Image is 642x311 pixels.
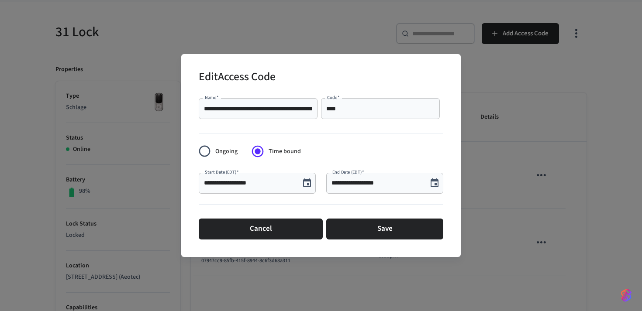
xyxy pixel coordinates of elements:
button: Choose date, selected date is Aug 20, 2025 [426,174,443,192]
img: SeamLogoGradient.69752ec5.svg [621,288,632,302]
label: Code [327,94,340,101]
span: Time bound [269,147,301,156]
button: Cancel [199,219,323,239]
label: Start Date (EDT) [205,169,238,175]
span: Ongoing [215,147,238,156]
label: End Date (EDT) [332,169,364,175]
button: Save [326,219,443,239]
label: Name [205,94,219,101]
h2: Edit Access Code [199,65,276,91]
button: Choose date, selected date is Aug 18, 2025 [298,174,316,192]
